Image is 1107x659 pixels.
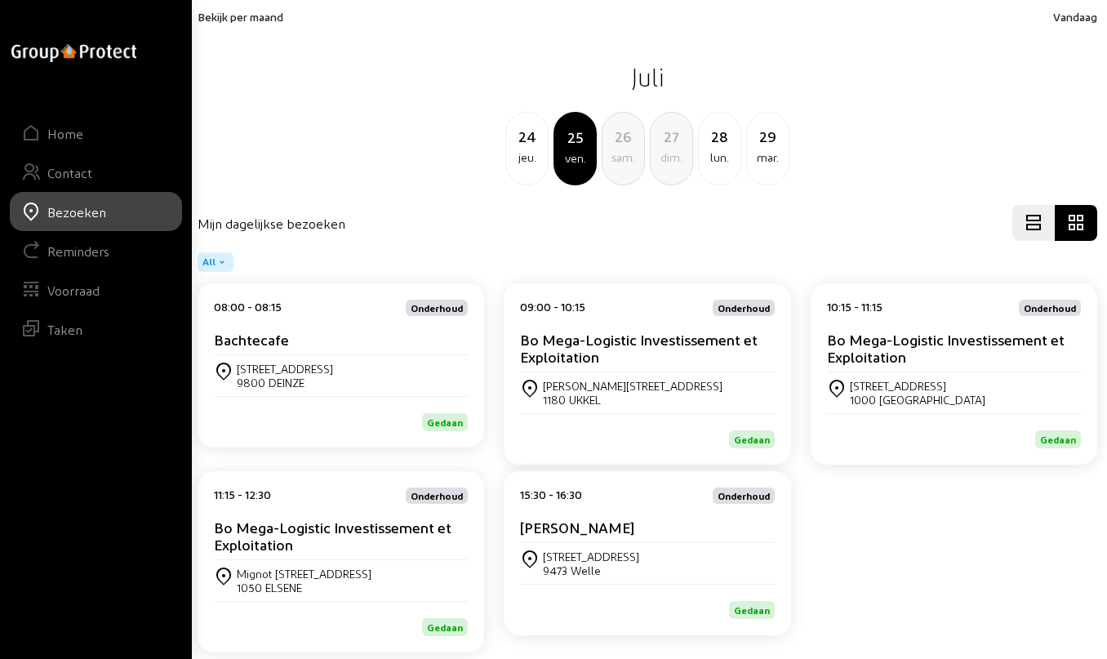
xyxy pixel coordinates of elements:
[543,393,722,407] div: 1180 UKKEL
[718,491,770,501] span: Onderhoud
[47,204,106,220] div: Bezoeken
[237,362,333,376] div: [STREET_ADDRESS]
[10,231,182,270] a: Reminders
[214,519,451,553] cam-card-title: Bo Mega-Logistic Investissement et Exploitation
[1024,303,1076,313] span: Onderhoud
[543,563,639,577] div: 9473 Welle
[850,379,985,393] div: [STREET_ADDRESS]
[198,216,345,231] h4: Mijn dagelijkse bezoeken
[850,393,985,407] div: 1000 [GEOGRAPHIC_DATA]
[427,621,463,633] span: Gedaan
[198,10,283,24] span: Bekijk per maand
[411,491,463,501] span: Onderhoud
[651,148,692,167] div: dim.
[202,256,216,269] span: All
[520,519,634,536] cam-card-title: [PERSON_NAME]
[10,309,182,349] a: Taken
[827,331,1065,365] cam-card-title: Bo Mega-Logistic Investissement et Exploitation
[47,322,82,337] div: Taken
[10,114,182,153] a: Home
[718,303,770,313] span: Onderhoud
[699,125,740,148] div: 28
[555,126,595,149] div: 25
[543,379,722,393] div: [PERSON_NAME][STREET_ADDRESS]
[734,604,770,616] span: Gedaan
[827,300,882,316] div: 10:15 - 11:15
[10,153,182,192] a: Contact
[237,376,333,390] div: 9800 DEINZE
[651,125,692,148] div: 27
[520,300,585,316] div: 09:00 - 10:15
[411,303,463,313] span: Onderhoud
[543,550,639,563] div: [STREET_ADDRESS]
[1053,10,1097,24] span: Vandaag
[520,331,758,365] cam-card-title: Bo Mega-Logistic Investissement et Exploitation
[47,165,92,180] div: Contact
[427,416,463,428] span: Gedaan
[506,125,548,148] div: 24
[11,44,136,62] img: logo-oneline.png
[47,283,100,298] div: Voorraad
[747,125,789,148] div: 29
[506,148,548,167] div: jeu.
[602,148,644,167] div: sam.
[602,125,644,148] div: 26
[1040,434,1076,445] span: Gedaan
[555,149,595,168] div: ven.
[47,126,83,141] div: Home
[734,434,770,445] span: Gedaan
[214,300,282,316] div: 08:00 - 08:15
[47,243,109,259] div: Reminders
[520,488,582,504] div: 15:30 - 16:30
[747,148,789,167] div: mar.
[198,56,1097,97] h2: Juli
[214,331,289,348] cam-card-title: Bachtecafe
[237,581,371,594] div: 1050 ELSENE
[699,148,740,167] div: lun.
[10,192,182,231] a: Bezoeken
[214,488,271,504] div: 11:15 - 12:30
[237,567,371,581] div: Mignot [STREET_ADDRESS]
[10,270,182,309] a: Voorraad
